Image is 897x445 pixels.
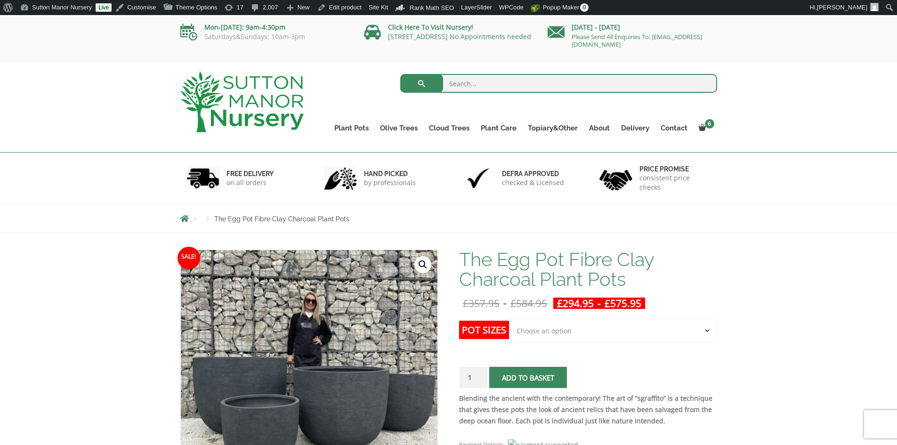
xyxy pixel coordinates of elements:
a: Plant Pots [329,121,374,135]
strong: Blending the ancient with the contemporary! The art of “sgraffito” is a technique that gives thes... [459,394,712,425]
a: Click Here To Visit Nursery! [388,23,473,32]
bdi: 357.95 [463,297,500,310]
span: Sale! [178,247,200,269]
a: Plant Care [475,121,522,135]
bdi: 294.95 [557,297,594,310]
h1: The Egg Pot Fibre Clay Charcoal Plant Pots [459,250,717,289]
nav: Breadcrumbs [180,215,717,222]
p: checked & Licensed [502,178,564,187]
a: Topiary&Other [522,121,583,135]
a: Delivery [615,121,655,135]
p: consistent price checks [639,173,711,192]
a: Cloud Trees [423,121,475,135]
ins: - [553,298,645,309]
input: Product quantity [459,367,487,388]
a: Olive Trees [374,121,423,135]
a: 6 [693,121,717,135]
p: Saturdays&Sundays: 10am-3pm [180,33,350,40]
a: About [583,121,615,135]
img: 2.jpg [324,166,357,190]
span: Site Kit [369,4,388,11]
p: on all orders [226,178,274,187]
a: Live [96,3,112,12]
p: [DATE] - [DATE] [548,22,717,33]
h6: Defra approved [502,170,564,178]
h6: Price promise [639,165,711,173]
a: Please Send All Enquiries To: [EMAIL_ADDRESS][DOMAIN_NAME] [572,32,702,49]
h6: hand picked [364,170,416,178]
span: 6 [705,119,714,129]
span: Rank Math SEO [410,4,454,11]
a: [STREET_ADDRESS] No Appointments needed [388,32,531,41]
p: by professionals [364,178,416,187]
bdi: 575.95 [605,297,641,310]
span: £ [510,297,516,310]
span: £ [605,297,610,310]
img: 3.jpg [462,166,495,190]
span: [PERSON_NAME] [817,4,867,11]
span: £ [463,297,469,310]
img: logo [180,72,304,132]
a: View full-screen image gallery [414,256,431,273]
del: - [459,298,551,309]
span: The Egg Pot Fibre Clay Charcoal Plant Pots [214,215,349,223]
label: Pot Sizes [459,321,509,339]
button: Add to basket [489,367,567,388]
a: Contact [655,121,693,135]
span: £ [557,297,563,310]
h6: FREE DELIVERY [226,170,274,178]
bdi: 584.95 [510,297,547,310]
img: 4.jpg [599,164,632,193]
p: Mon-[DATE]: 9am-4:30pm [180,22,350,33]
img: 1.jpg [186,166,219,190]
span: 0 [580,3,589,12]
input: Search... [400,74,717,93]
